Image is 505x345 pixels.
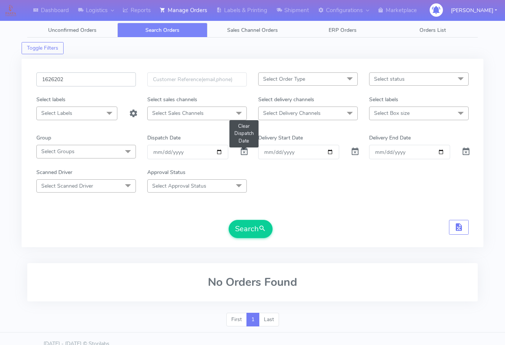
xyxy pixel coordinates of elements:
[258,134,303,142] label: Delivery Start Date
[152,182,206,190] span: Select Approval Status
[27,23,478,38] ul: Tabs
[329,27,357,34] span: ERP Orders
[22,42,64,54] button: Toggle Filters
[147,96,197,103] label: Select sales channels
[145,27,179,34] span: Search Orders
[36,72,136,86] input: Order Id
[246,313,259,326] a: 1
[36,168,72,176] label: Scanned Driver
[41,110,72,117] span: Select Labels
[48,27,97,34] span: Unconfirmed Orders
[419,27,446,34] span: Orders List
[369,134,411,142] label: Delivery End Date
[147,72,247,86] input: Customer Reference(email,phone)
[227,27,278,34] span: Sales Channel Orders
[152,110,204,117] span: Select Sales Channels
[374,75,405,83] span: Select status
[263,75,305,83] span: Select Order Type
[147,168,185,176] label: Approval Status
[258,96,314,103] label: Select delivery channels
[263,110,321,117] span: Select Delivery Channels
[36,276,469,289] h2: No Orders Found
[41,148,75,155] span: Select Groups
[36,134,51,142] label: Group
[36,96,65,103] label: Select labels
[445,3,503,18] button: [PERSON_NAME]
[374,110,410,117] span: Select Box size
[229,220,273,238] button: Search
[41,182,93,190] span: Select Scanned Driver
[369,96,398,103] label: Select labels
[147,134,181,142] label: Dispatch Date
